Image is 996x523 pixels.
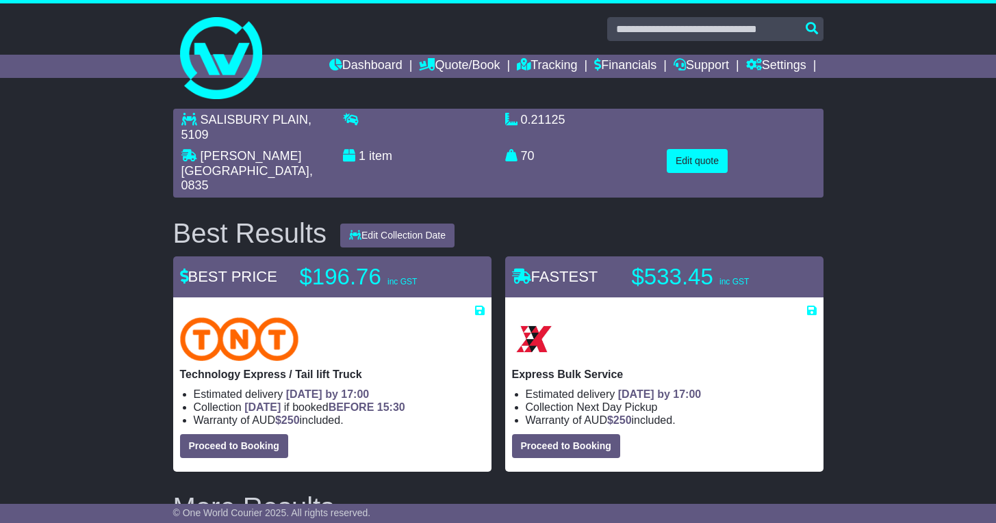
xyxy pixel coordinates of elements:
li: Collection [194,401,485,414]
span: , 5109 [181,113,311,142]
button: Proceed to Booking [180,434,288,458]
h2: More Results [173,492,823,522]
span: BEST PRICE [180,268,277,285]
button: Edit Collection Date [340,224,455,247]
span: 250 [281,414,300,426]
span: 70 [521,149,535,163]
span: if booked [244,401,405,413]
span: $ [275,414,300,426]
li: Warranty of AUD included. [526,414,817,427]
a: Support [674,55,729,78]
button: Proceed to Booking [512,434,620,458]
span: [DATE] [244,401,281,413]
span: FASTEST [512,268,598,285]
a: Tracking [517,55,577,78]
span: $ [607,414,632,426]
a: Financials [594,55,656,78]
span: 15:30 [377,401,405,413]
a: Settings [746,55,806,78]
li: Warranty of AUD included. [194,414,485,427]
button: Edit quote [667,149,728,173]
li: Estimated delivery [526,388,817,401]
p: Technology Express / Tail lift Truck [180,368,485,381]
span: inc GST [719,277,749,286]
span: [DATE] by 17:00 [286,388,370,400]
p: $533.45 [632,263,803,291]
img: Border Express: Express Bulk Service [512,317,556,361]
span: , 0835 [181,164,313,193]
img: TNT Domestic: Technology Express / Tail lift Truck [180,317,299,361]
p: Express Bulk Service [512,368,817,381]
span: [PERSON_NAME][GEOGRAPHIC_DATA] [181,149,309,178]
li: Estimated delivery [194,388,485,401]
div: Best Results [166,218,334,248]
a: Dashboard [329,55,403,78]
span: © One World Courier 2025. All rights reserved. [173,507,371,518]
span: inc GST [387,277,417,286]
a: Quote/Book [419,55,500,78]
span: SALISBURY PLAIN [201,113,308,126]
span: 250 [613,414,632,426]
span: item [369,149,392,163]
span: BEFORE [329,401,374,413]
span: Next Day Pickup [576,401,657,413]
span: [DATE] by 17:00 [618,388,702,400]
li: Collection [526,401,817,414]
p: $196.76 [300,263,471,291]
span: 1 [359,149,366,163]
span: 0.21125 [521,113,565,126]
